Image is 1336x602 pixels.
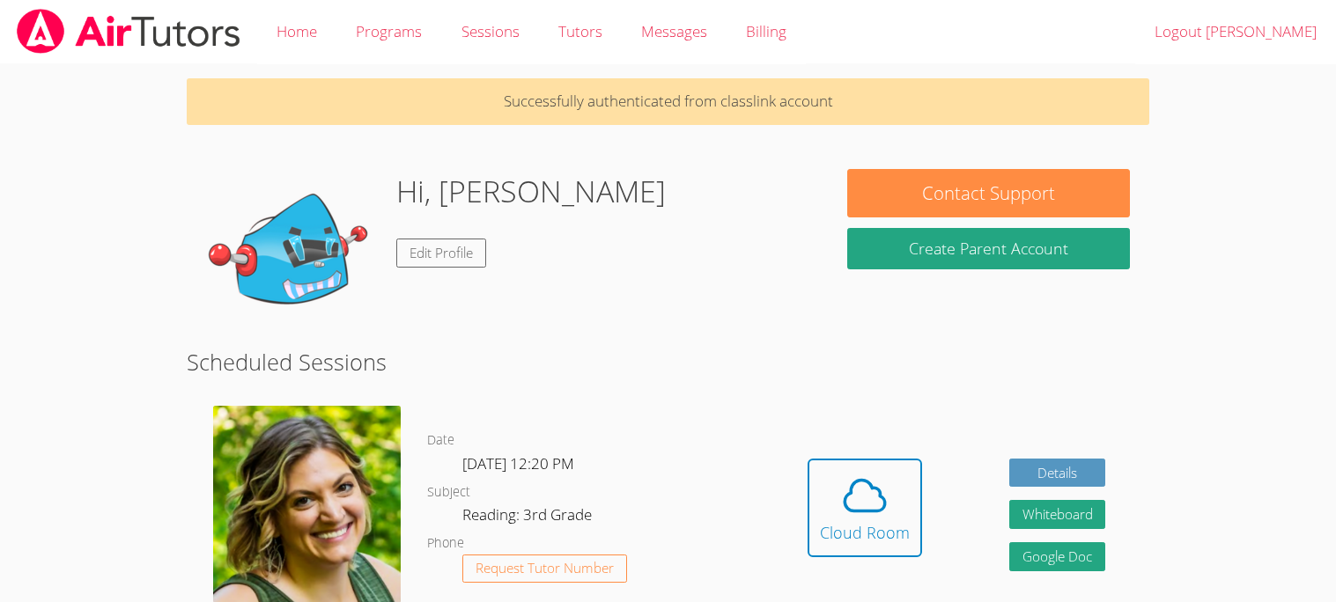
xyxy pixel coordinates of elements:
dt: Phone [427,532,464,554]
button: Contact Support [847,169,1129,217]
h1: Hi, [PERSON_NAME] [396,169,666,214]
a: Details [1009,459,1106,488]
span: Request Tutor Number [476,562,614,575]
img: airtutors_banner-c4298cdbf04f3fff15de1276eac7730deb9818008684d7c2e4769d2f7ddbe033.png [15,9,242,54]
button: Create Parent Account [847,228,1129,269]
dt: Subject [427,481,470,503]
button: Cloud Room [808,459,922,557]
dt: Date [427,429,454,451]
img: default.png [206,169,382,345]
span: Messages [641,21,707,41]
button: Request Tutor Number [462,554,627,584]
a: Google Doc [1009,542,1106,571]
p: Successfully authenticated from classlink account [187,78,1148,125]
button: Whiteboard [1009,500,1106,529]
h2: Scheduled Sessions [187,345,1148,378]
dd: Reading: 3rd Grade [462,503,595,532]
a: Edit Profile [396,239,486,268]
div: Cloud Room [820,520,910,545]
span: [DATE] 12:20 PM [462,453,574,474]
